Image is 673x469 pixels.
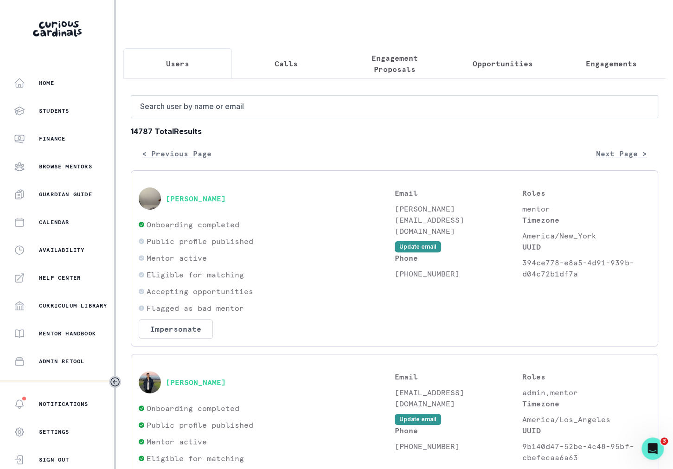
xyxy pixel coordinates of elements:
[395,387,523,409] p: [EMAIL_ADDRESS][DOMAIN_NAME]
[586,58,637,69] p: Engagements
[147,286,253,297] p: Accepting opportunities
[395,414,441,425] button: Update email
[522,257,650,279] p: 394ce778-e8a5-4d91-939b-d04c72b1df7a
[39,400,89,408] p: Notifications
[473,58,533,69] p: Opportunities
[39,135,65,142] p: Finance
[522,214,650,225] p: Timezone
[395,203,523,237] p: [PERSON_NAME][EMAIL_ADDRESS][DOMAIN_NAME]
[139,319,213,339] button: Impersonate
[39,456,70,463] p: Sign Out
[39,191,92,198] p: Guardian Guide
[131,144,223,163] button: < Previous Page
[147,453,244,464] p: Eligible for matching
[660,437,668,445] span: 3
[641,437,664,460] iframe: Intercom live chat
[39,302,108,309] p: Curriculum Library
[275,58,298,69] p: Calls
[522,187,650,199] p: Roles
[522,398,650,409] p: Timezone
[147,236,253,247] p: Public profile published
[395,441,523,452] p: [PHONE_NUMBER]
[39,274,81,282] p: Help Center
[147,219,239,230] p: Onboarding completed
[522,230,650,241] p: America/New_York
[147,252,207,263] p: Mentor active
[522,203,650,214] p: mentor
[131,126,658,137] b: 14787 Total Results
[147,403,239,414] p: Onboarding completed
[109,376,121,388] button: Toggle sidebar
[39,107,70,115] p: Students
[522,425,650,436] p: UUID
[395,241,441,252] button: Update email
[585,144,658,163] button: Next Page >
[522,414,650,425] p: America/Los_Angeles
[39,358,84,365] p: Admin Retool
[395,268,523,279] p: [PHONE_NUMBER]
[395,371,523,382] p: Email
[39,428,70,436] p: Settings
[522,241,650,252] p: UUID
[395,252,523,263] p: Phone
[166,378,226,387] button: [PERSON_NAME]
[33,21,82,37] img: Curious Cardinals Logo
[522,387,650,398] p: admin,mentor
[147,419,253,430] p: Public profile published
[348,52,441,75] p: Engagement Proposals
[147,302,244,314] p: Flagged as bad mentor
[39,330,96,337] p: Mentor Handbook
[39,218,70,226] p: Calendar
[147,269,244,280] p: Eligible for matching
[522,371,650,382] p: Roles
[39,79,54,87] p: Home
[39,246,84,254] p: Availability
[395,425,523,436] p: Phone
[522,441,650,463] p: 9b140d47-52be-4c48-95bf-cbefecaa6a63
[39,163,92,170] p: Browse Mentors
[166,194,226,203] button: [PERSON_NAME]
[147,436,207,447] p: Mentor active
[395,187,523,199] p: Email
[166,58,189,69] p: Users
